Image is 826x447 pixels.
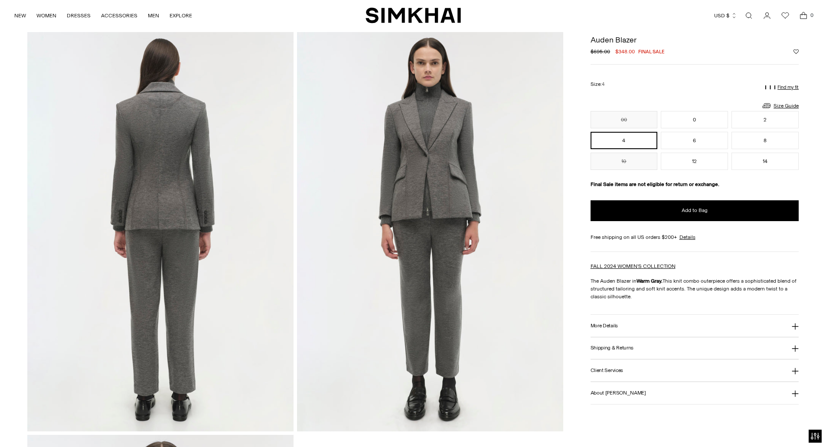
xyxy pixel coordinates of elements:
[761,100,799,111] a: Size Guide
[67,6,91,25] a: DRESSES
[602,82,604,87] span: 4
[36,6,56,25] a: WOMEN
[793,49,799,54] button: Add to Wishlist
[661,111,728,128] button: 0
[731,153,799,170] button: 14
[591,200,799,221] button: Add to Bag
[14,6,26,25] a: NEW
[731,111,799,128] button: 2
[591,48,610,55] s: $695.00
[637,278,663,284] strong: Warm Gray.
[591,323,618,329] h3: More Details
[591,345,634,351] h3: Shipping & Returns
[740,7,757,24] a: Open search modal
[777,7,794,24] a: Wishlist
[795,7,812,24] a: Open cart modal
[591,359,799,382] button: Client Services
[661,132,728,149] button: 6
[682,207,708,214] span: Add to Bag
[101,6,137,25] a: ACCESSORIES
[366,7,461,24] a: SIMKHAI
[679,233,695,241] a: Details
[714,6,737,25] button: USD $
[591,80,604,88] label: Size:
[615,48,635,55] span: $348.00
[661,153,728,170] button: 12
[591,263,676,269] a: FALL 2024 WOMEN'S COLLECTION
[591,153,658,170] button: 10
[148,6,159,25] a: MEN
[591,36,799,44] h1: Auden Blazer
[808,11,816,19] span: 0
[591,382,799,404] button: About [PERSON_NAME]
[7,414,87,440] iframe: Sign Up via Text for Offers
[27,32,294,431] img: Auden Blazer
[591,315,799,337] button: More Details
[758,7,776,24] a: Go to the account page
[591,337,799,359] button: Shipping & Returns
[591,132,658,149] button: 4
[591,233,799,241] div: Free shipping on all US orders $200+
[297,32,563,431] img: Auden Blazer
[170,6,192,25] a: EXPLORE
[591,181,719,187] strong: Final Sale items are not eligible for return or exchange.
[731,132,799,149] button: 8
[591,368,624,373] h3: Client Services
[591,390,646,396] h3: About [PERSON_NAME]
[591,111,658,128] button: 00
[591,277,799,300] p: The Auden Blazer in This knit combo outerpiece offers a sophisticated blend of structured tailori...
